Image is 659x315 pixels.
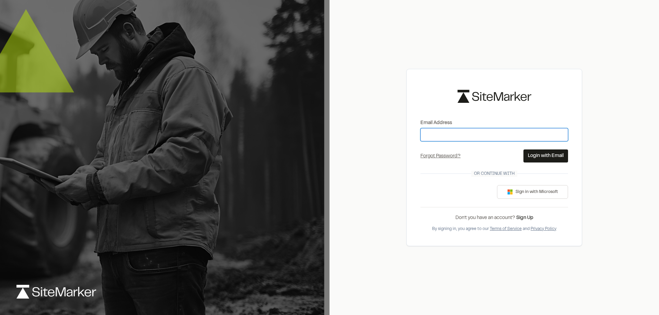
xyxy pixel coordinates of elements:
button: Terms of Service [490,226,522,232]
div: By signing in, you agree to our and [420,226,568,232]
span: Or continue with [471,171,517,177]
img: logo-white-rebrand.svg [16,285,96,299]
button: Sign in with Microsoft [497,185,568,199]
img: logo-black-rebrand.svg [458,90,531,102]
iframe: Sign in with Google Button [417,184,487,199]
div: Don’t you have an account? [420,214,568,222]
a: Sign Up [516,216,533,220]
button: Privacy Policy [531,226,556,232]
button: Login with Email [523,149,568,162]
label: Email Address [420,119,568,127]
a: Forgot Password? [420,154,461,158]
